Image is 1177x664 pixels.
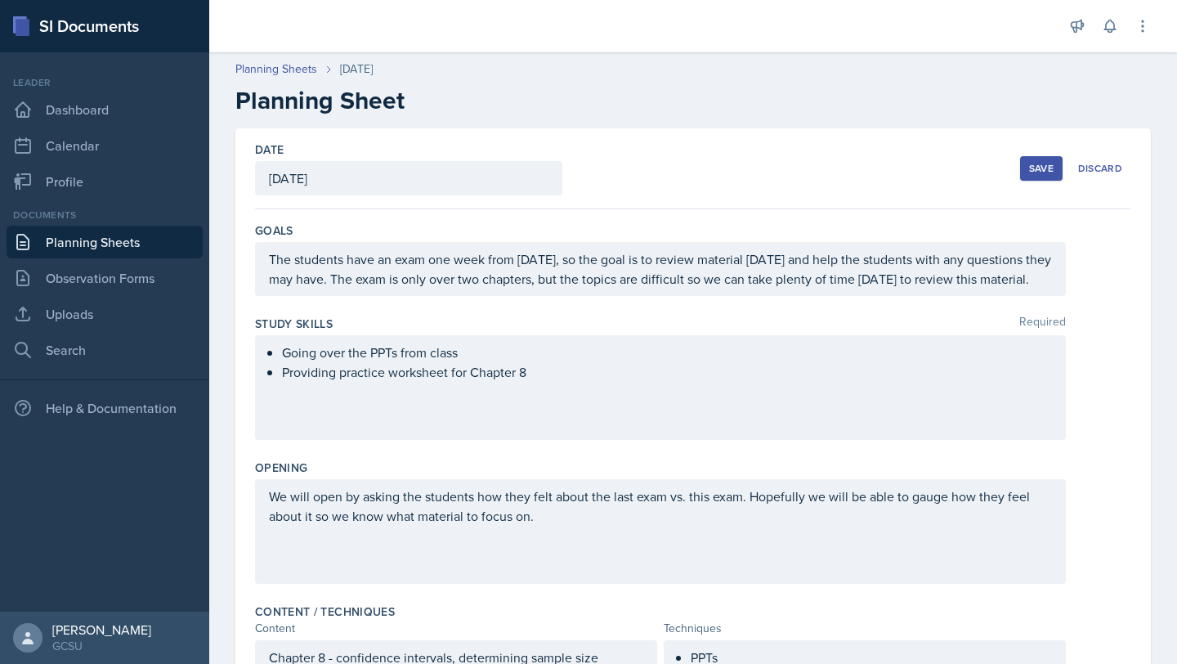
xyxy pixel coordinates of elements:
[7,93,203,126] a: Dashboard
[282,362,1052,382] p: Providing practice worksheet for Chapter 8
[340,61,373,78] div: [DATE]
[1069,156,1131,181] button: Discard
[664,620,1066,637] div: Techniques
[1019,316,1066,332] span: Required
[255,460,307,476] label: Opening
[7,298,203,330] a: Uploads
[7,75,203,90] div: Leader
[52,638,151,654] div: GCSU
[255,222,293,239] label: Goals
[282,343,1052,362] p: Going over the PPTs from class
[1020,156,1063,181] button: Save
[7,262,203,294] a: Observation Forms
[7,392,203,424] div: Help & Documentation
[255,141,284,158] label: Date
[255,603,395,620] label: Content / Techniques
[7,226,203,258] a: Planning Sheets
[269,487,1052,526] p: We will open by asking the students how they felt about the last exam vs. this exam. Hopefully we...
[235,86,1151,115] h2: Planning Sheet
[255,316,333,332] label: Study Skills
[52,621,151,638] div: [PERSON_NAME]
[7,208,203,222] div: Documents
[1078,162,1122,175] div: Discard
[255,620,657,637] div: Content
[7,334,203,366] a: Search
[269,249,1052,289] p: The students have an exam one week from [DATE], so the goal is to review material [DATE] and help...
[7,129,203,162] a: Calendar
[7,165,203,198] a: Profile
[235,61,317,78] a: Planning Sheets
[1029,162,1054,175] div: Save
